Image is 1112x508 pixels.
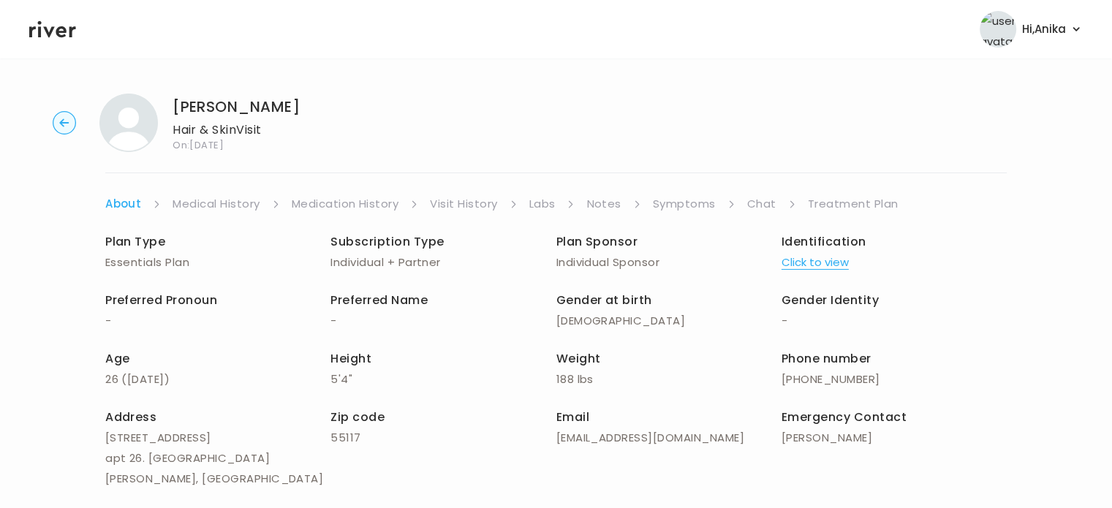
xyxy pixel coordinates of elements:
[529,194,556,214] a: Labs
[808,194,899,214] a: Treatment Plan
[556,252,782,273] p: Individual Sponsor
[105,350,129,367] span: Age
[782,233,866,250] span: Identification
[105,233,165,250] span: Plan Type
[173,96,300,117] h1: [PERSON_NAME]
[556,409,589,425] span: Email
[782,369,1007,390] p: [PHONE_NUMBER]
[105,194,141,214] a: About
[330,369,556,390] p: 5'4"
[782,428,1007,448] p: [PERSON_NAME]
[330,350,371,367] span: Height
[105,311,330,331] p: -
[1022,19,1066,39] span: Hi, Anika
[330,428,556,448] p: 55117
[105,409,156,425] span: Address
[105,369,330,390] p: 26
[556,292,652,308] span: Gender at birth
[292,194,399,214] a: Medication History
[782,252,849,273] button: Click to view
[556,428,782,448] p: [EMAIL_ADDRESS][DOMAIN_NAME]
[556,350,601,367] span: Weight
[330,233,444,250] span: Subscription Type
[556,369,782,390] p: 188 lbs
[556,233,638,250] span: Plan Sponsor
[653,194,716,214] a: Symptoms
[782,292,879,308] span: Gender Identity
[747,194,776,214] a: Chat
[105,448,330,489] p: apt 26. [GEOGRAPHIC_DATA][PERSON_NAME], [GEOGRAPHIC_DATA]
[105,292,217,308] span: Preferred Pronoun
[99,94,158,152] img: Alexandria Ahlert
[330,409,385,425] span: Zip code
[330,292,428,308] span: Preferred Name
[173,120,300,140] p: Hair & Skin Visit
[782,311,1007,331] p: -
[782,350,871,367] span: Phone number
[330,311,556,331] p: -
[782,409,907,425] span: Emergency Contact
[980,11,1083,48] button: user avatarHi,Anika
[586,194,621,214] a: Notes
[173,140,300,150] span: On: [DATE]
[121,371,170,387] span: ( [DATE] )
[105,252,330,273] p: Essentials Plan
[430,194,497,214] a: Visit History
[556,311,782,331] p: [DEMOGRAPHIC_DATA]
[330,252,556,273] p: Individual + Partner
[980,11,1016,48] img: user avatar
[105,428,330,448] p: [STREET_ADDRESS]
[173,194,260,214] a: Medical History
